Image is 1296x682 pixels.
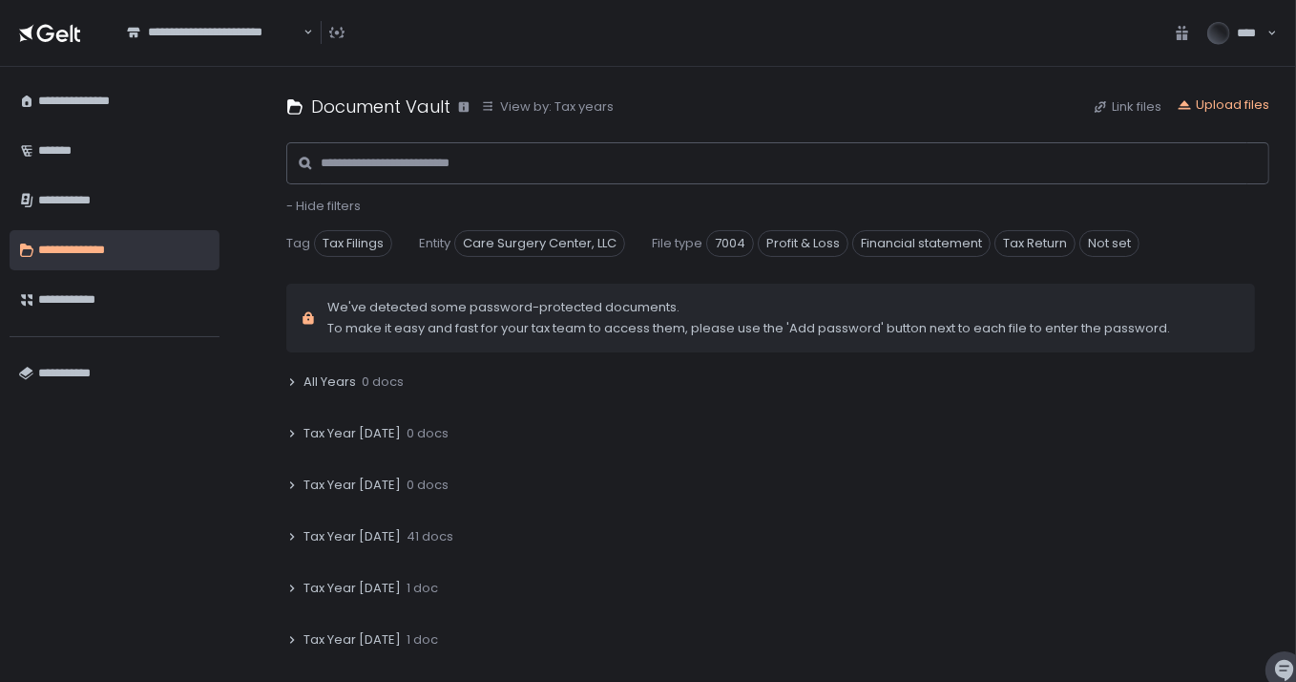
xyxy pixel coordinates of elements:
[303,425,401,442] span: Tax Year [DATE]
[314,230,392,257] span: Tax Filings
[286,235,310,252] span: Tag
[407,528,453,545] span: 41 docs
[454,230,625,257] span: Care Surgery Center, LLC
[407,580,438,597] span: 1 doc
[303,477,401,494] span: Tax Year [DATE]
[286,198,361,215] button: - Hide filters
[1079,230,1139,257] span: Not set
[303,580,401,597] span: Tax Year [DATE]
[127,41,302,60] input: Search for option
[1093,98,1161,116] button: Link files
[652,235,702,252] span: File type
[481,98,614,116] button: View by: Tax years
[327,299,1170,316] span: We've detected some password-protected documents.
[852,230,991,257] span: Financial statement
[994,230,1076,257] span: Tax Return
[303,373,356,391] span: All Years
[303,631,401,649] span: Tax Year [DATE]
[286,197,361,215] span: - Hide filters
[407,425,449,442] span: 0 docs
[362,373,404,391] span: 0 docs
[303,528,401,545] span: Tax Year [DATE]
[706,230,754,257] span: 7004
[327,320,1170,337] span: To make it easy and fast for your tax team to access them, please use the 'Add password' button n...
[115,13,313,53] div: Search for option
[407,631,438,649] span: 1 doc
[1177,96,1269,114] button: Upload files
[407,477,449,494] span: 0 docs
[758,230,848,257] span: Profit & Loss
[419,235,450,252] span: Entity
[311,94,450,119] h1: Document Vault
